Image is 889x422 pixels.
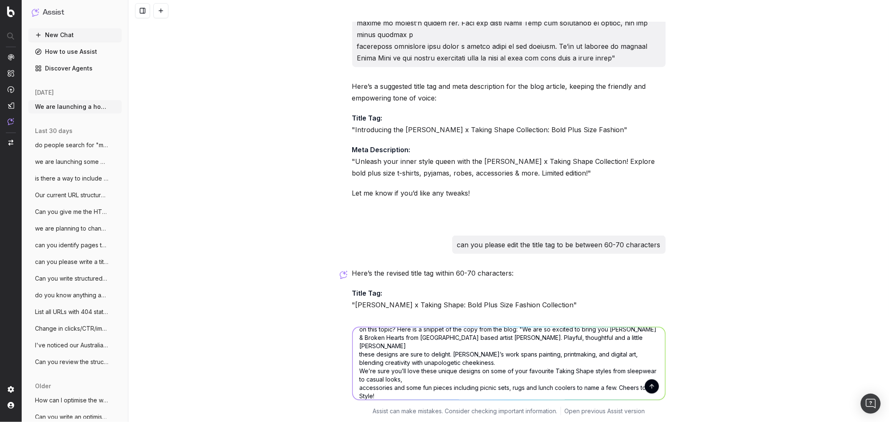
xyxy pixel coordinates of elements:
[28,188,122,202] button: Our current URL structure for pages beyo
[35,174,108,183] span: is there a way to include all paginated
[35,413,108,421] span: Can you write an optimised title tag for
[35,274,108,283] span: Can you write structured data for this p
[8,70,14,77] img: Intelligence
[28,28,122,42] button: New Chat
[7,6,15,17] img: Botify logo
[352,146,411,154] strong: Meta Description:
[35,208,108,216] span: Can you give me the HTML code for an ind
[861,394,881,414] div: Open Intercom Messenger
[352,114,383,122] strong: Title Tag:
[35,191,108,199] span: Our current URL structure for pages beyo
[28,322,122,335] button: Change in clicks/CTR/impressions over la
[8,386,14,393] img: Setting
[35,341,108,349] span: I've noticed our Australian homepage (ht
[352,187,666,199] p: Let me know if you’d like any tweaks!
[35,88,54,97] span: [DATE]
[35,382,51,390] span: older
[28,355,122,369] button: Can you review the structured data on th
[353,327,665,400] textarea: We are launching a collection with designer brand Bouffants & Broken Hearts specifically includin...
[28,394,122,407] button: How can I optimise the website for AI?
[373,407,557,415] p: Assist can make mistakes. Consider checking important information.
[28,45,122,58] a: How to use Assist
[35,291,108,299] span: do you know anything about AI news?
[28,62,122,75] a: Discover Agents
[35,141,108,149] span: do people search for "modal" when lookin
[35,258,108,266] span: can you please write a title tag for a n
[8,118,14,125] img: Assist
[352,80,666,104] p: Here’s a suggested title tag and meta description for the blog article, keeping the friendly and ...
[340,271,348,279] img: Botify assist logo
[35,308,108,316] span: List all URLs with 404 status code from
[28,222,122,235] button: we are planning to change our category p
[28,205,122,219] button: Can you give me the HTML code for an ind
[28,239,122,252] button: can you identify pages that have had sig
[32,7,118,18] button: Assist
[8,102,14,109] img: Studio
[8,402,14,409] img: My account
[28,255,122,269] button: can you please write a title tag for a n
[28,100,122,113] button: We are launching a homewares collection
[35,358,108,366] span: Can you review the structured data on th
[35,224,108,233] span: we are planning to change our category p
[35,158,108,166] span: we are launching some plus size adaptive
[352,112,666,136] p: "Introducing the [PERSON_NAME] x Taking Shape Collection: Bold Plus Size Fashion"
[35,324,108,333] span: Change in clicks/CTR/impressions over la
[352,144,666,179] p: "Unleash your inner style queen with the [PERSON_NAME] x Taking Shape Collection! Explore bold pl...
[8,86,14,93] img: Activation
[352,289,383,297] strong: Title Tag:
[35,103,108,111] span: We are launching a homewares collection
[28,155,122,168] button: we are launching some plus size adaptive
[457,239,661,251] p: can you please edit the title tag to be between 60-70 characters
[564,407,645,415] a: Open previous Assist version
[28,305,122,319] button: List all URLs with 404 status code from
[352,287,666,311] p: "[PERSON_NAME] x Taking Shape: Bold Plus Size Fashion Collection"
[8,54,14,60] img: Analytics
[35,127,73,135] span: last 30 days
[28,339,122,352] button: I've noticed our Australian homepage (ht
[35,241,108,249] span: can you identify pages that have had sig
[32,8,39,16] img: Assist
[352,267,666,279] p: Here’s the revised title tag within 60-70 characters:
[8,140,13,146] img: Switch project
[43,7,64,18] h1: Assist
[28,172,122,185] button: is there a way to include all paginated
[28,289,122,302] button: do you know anything about AI news?
[28,138,122,152] button: do people search for "modal" when lookin
[28,272,122,285] button: Can you write structured data for this p
[35,396,108,404] span: How can I optimise the website for AI?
